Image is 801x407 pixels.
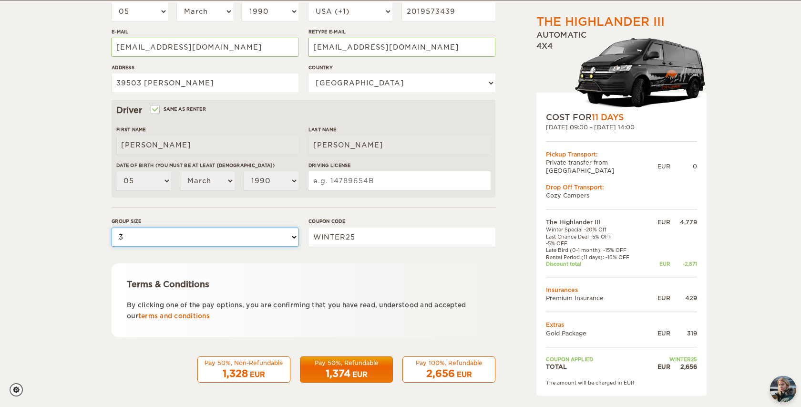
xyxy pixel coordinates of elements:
[308,171,491,190] input: e.g. 14789654B
[536,31,707,112] div: Automatic 4x4
[670,219,697,227] div: 4,779
[138,313,210,320] a: terms and conditions
[546,124,697,132] div: [DATE] 09:00 - [DATE] 14:00
[116,104,491,116] div: Driver
[457,370,472,379] div: EUR
[308,28,495,35] label: Retype E-mail
[546,247,648,254] td: Late Bird (0-1 month): -15% OFF
[308,218,495,225] label: Coupon code
[546,227,648,233] td: Winter Special -20% Off
[770,376,796,402] button: chat-button
[352,370,368,379] div: EUR
[536,14,665,30] div: The Highlander III
[308,162,491,169] label: Driving License
[112,28,298,35] label: E-mail
[152,107,158,114] input: Same as renter
[326,368,350,379] span: 1,374
[670,261,697,267] div: -2,871
[112,38,298,57] input: e.g. example@example.com
[402,2,495,21] input: e.g. 1 234 567 890
[402,356,495,383] button: Pay 100%, Refundable 2,656 EUR
[657,163,670,171] div: EUR
[308,64,495,71] label: Country
[250,370,265,379] div: EUR
[546,286,697,294] td: Insurances
[223,368,248,379] span: 1,328
[648,261,670,267] div: EUR
[546,150,697,158] div: Pickup Transport:
[670,363,697,371] div: 2,656
[127,300,480,322] p: By clicking one of the pay options, you are confirming that you have read, understood and accepte...
[546,112,697,123] div: COST FOR
[670,329,697,337] div: 319
[300,356,393,383] button: Pay 50%, Refundable 1,374 EUR
[546,233,648,240] td: Last Chance Deal -5% OFF
[308,38,495,57] input: e.g. example@example.com
[116,162,298,169] label: Date of birth (You must be at least [DEMOGRAPHIC_DATA])
[127,279,480,290] div: Terms & Conditions
[426,368,455,379] span: 2,656
[10,383,29,397] a: Cookie settings
[592,113,624,122] span: 11 Days
[670,294,697,303] div: 429
[112,218,298,225] label: Group size
[546,294,648,303] td: Premium Insurance
[546,254,648,261] td: Rental Period (11 days): -16% OFF
[152,104,206,114] label: Same as renter
[546,321,697,329] td: Extras
[116,126,298,133] label: First Name
[670,163,697,171] div: 0
[546,363,648,371] td: TOTAL
[770,376,796,402] img: Freyja at Cozy Campers
[648,356,697,363] td: WINTER25
[116,136,298,155] input: e.g. William
[204,359,284,367] div: Pay 50%, Non-Refundable
[546,379,697,386] div: The amount will be charged in EUR
[648,329,670,337] div: EUR
[197,356,290,383] button: Pay 50%, Non-Refundable 1,328 EUR
[546,191,697,199] td: Cozy Campers
[308,126,491,133] label: Last Name
[546,261,648,267] td: Discount total
[112,73,298,93] input: e.g. Street, City, Zip Code
[648,294,670,303] div: EUR
[308,136,491,155] input: e.g. Smith
[546,329,648,337] td: Gold Package
[648,219,670,227] div: EUR
[546,240,648,247] td: -5% OFF
[546,158,657,175] td: Private transfer from [GEOGRAPHIC_DATA]
[546,219,648,227] td: The Highlander III
[409,359,489,367] div: Pay 100%, Refundable
[575,33,707,112] img: stor-langur-4.png
[546,356,648,363] td: Coupon applied
[648,363,670,371] div: EUR
[112,64,298,71] label: Address
[546,183,697,191] div: Drop Off Transport:
[306,359,387,367] div: Pay 50%, Refundable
